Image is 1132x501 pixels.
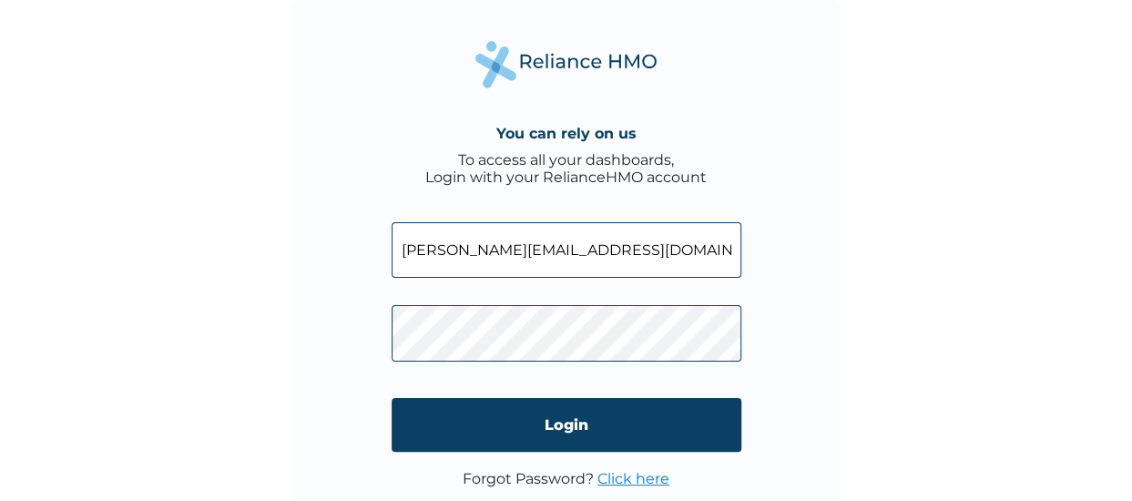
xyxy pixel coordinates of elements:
input: Login [392,398,741,452]
a: Click here [597,470,669,487]
p: Forgot Password? [463,470,669,487]
input: Email address or HMO ID [392,222,741,278]
img: Reliance Health's Logo [475,41,658,87]
div: To access all your dashboards, Login with your RelianceHMO account [425,151,707,186]
h4: You can rely on us [496,125,637,142]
